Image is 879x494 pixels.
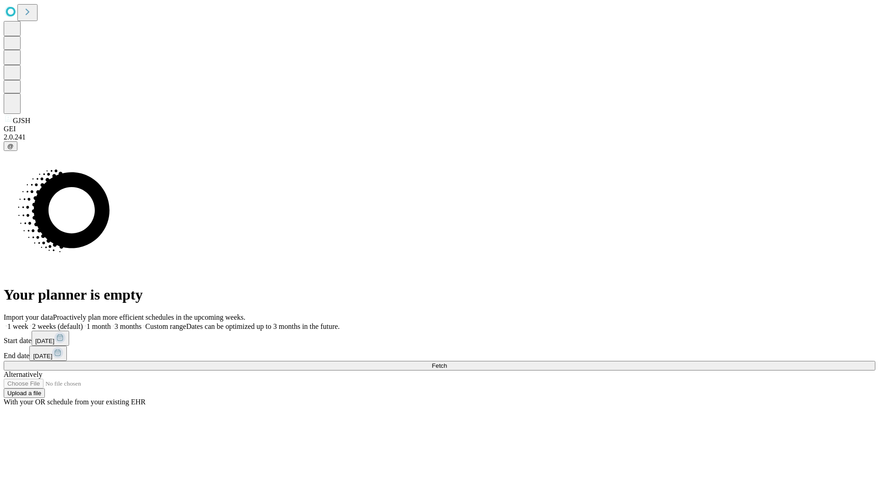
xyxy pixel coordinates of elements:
span: [DATE] [33,353,52,360]
span: @ [7,143,14,150]
span: [DATE] [35,338,54,344]
span: Proactively plan more efficient schedules in the upcoming weeks. [53,313,245,321]
button: @ [4,141,17,151]
span: Custom range [145,322,186,330]
button: [DATE] [29,346,67,361]
span: 2 weeks (default) [32,322,83,330]
div: Start date [4,331,875,346]
div: GEI [4,125,875,133]
div: 2.0.241 [4,133,875,141]
button: [DATE] [32,331,69,346]
span: Alternatively [4,370,42,378]
div: End date [4,346,875,361]
h1: Your planner is empty [4,286,875,303]
span: 1 month [87,322,111,330]
span: 3 months [114,322,141,330]
span: 1 week [7,322,28,330]
button: Fetch [4,361,875,370]
span: Dates can be optimized up to 3 months in the future. [186,322,340,330]
span: GJSH [13,117,30,124]
span: Import your data [4,313,53,321]
span: With your OR schedule from your existing EHR [4,398,146,406]
span: Fetch [432,362,447,369]
button: Upload a file [4,388,45,398]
